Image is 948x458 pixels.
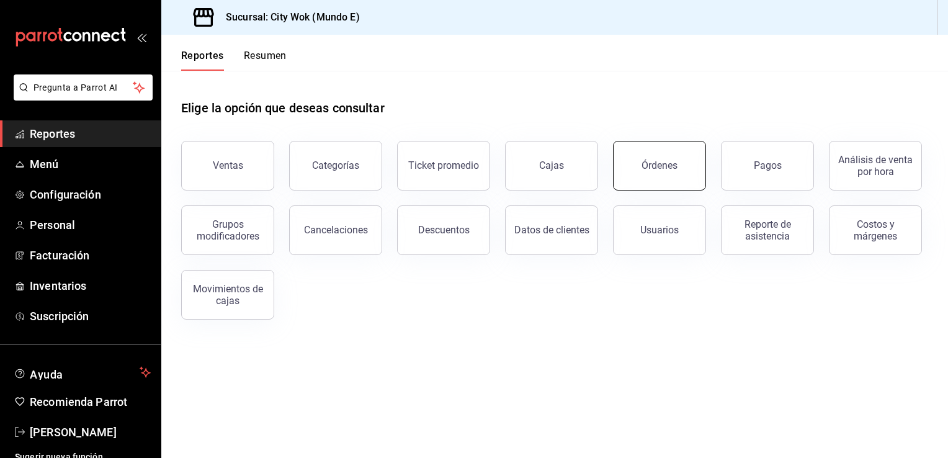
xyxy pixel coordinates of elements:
[213,159,243,171] div: Ventas
[34,81,133,94] span: Pregunta a Parrot AI
[30,365,135,380] span: Ayuda
[613,141,706,191] button: Órdenes
[613,205,706,255] button: Usuarios
[136,32,146,42] button: open_drawer_menu
[189,283,266,307] div: Movimientos de cajas
[721,141,814,191] button: Pagos
[216,10,360,25] h3: Sucursal: City Wok (Mundo E)
[397,205,490,255] button: Descuentos
[30,393,151,410] span: Recomienda Parrot
[181,270,274,320] button: Movimientos de cajas
[642,159,677,171] div: Órdenes
[514,224,589,236] div: Datos de clientes
[244,50,287,71] button: Resumen
[418,224,470,236] div: Descuentos
[539,159,564,171] div: Cajas
[505,205,598,255] button: Datos de clientes
[729,218,806,242] div: Reporte de asistencia
[181,141,274,191] button: Ventas
[837,218,914,242] div: Costos y márgenes
[829,141,922,191] button: Análisis de venta por hora
[30,125,151,142] span: Reportes
[14,74,153,101] button: Pregunta a Parrot AI
[754,159,782,171] div: Pagos
[289,141,382,191] button: Categorías
[30,156,151,173] span: Menú
[181,50,224,71] button: Reportes
[837,154,914,177] div: Análisis de venta por hora
[181,205,274,255] button: Grupos modificadores
[30,247,151,264] span: Facturación
[397,141,490,191] button: Ticket promedio
[640,224,679,236] div: Usuarios
[30,277,151,294] span: Inventarios
[312,159,359,171] div: Categorías
[408,159,479,171] div: Ticket promedio
[30,217,151,233] span: Personal
[289,205,382,255] button: Cancelaciones
[181,50,287,71] div: navigation tabs
[721,205,814,255] button: Reporte de asistencia
[30,424,151,441] span: [PERSON_NAME]
[9,90,153,103] a: Pregunta a Parrot AI
[189,218,266,242] div: Grupos modificadores
[30,186,151,203] span: Configuración
[181,99,385,117] h1: Elige la opción que deseas consultar
[30,308,151,325] span: Suscripción
[304,224,368,236] div: Cancelaciones
[829,205,922,255] button: Costos y márgenes
[505,141,598,191] button: Cajas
